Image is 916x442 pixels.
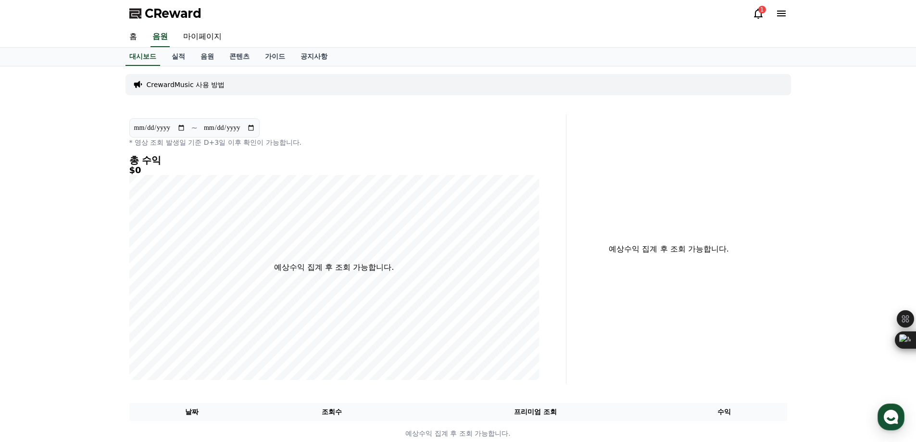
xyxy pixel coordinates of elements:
span: 설정 [149,319,160,327]
a: 가이드 [257,48,293,66]
a: 마이페이지 [176,27,229,47]
h4: 총 수익 [129,155,539,165]
span: 홈 [30,319,36,327]
p: 예상수익 집계 후 조회 가능합니다. [130,429,787,439]
a: 대시보드 [125,48,160,66]
a: 실적 [164,48,193,66]
h5: $0 [129,165,539,175]
p: 예상수익 집계 후 조회 가능합니다. [274,262,394,273]
a: 설정 [124,305,185,329]
span: 대화 [88,320,100,328]
div: 1 [758,6,766,13]
a: CrewardMusic 사용 방법 [147,80,225,89]
th: 프리미엄 조회 [409,403,662,421]
a: 공지사항 [293,48,335,66]
p: 예상수익 집계 후 조회 가능합니다. [574,243,764,255]
a: 홈 [122,27,145,47]
p: * 영상 조회 발생일 기준 D+3일 이후 확인이 가능합니다. [129,138,539,147]
a: 음원 [151,27,170,47]
a: 음원 [193,48,222,66]
p: ~ [191,122,198,134]
th: 조회수 [254,403,409,421]
a: 대화 [63,305,124,329]
a: 1 [753,8,764,19]
th: 수익 [662,403,787,421]
a: CReward [129,6,201,21]
a: 홈 [3,305,63,329]
th: 날짜 [129,403,255,421]
span: CReward [145,6,201,21]
a: 콘텐츠 [222,48,257,66]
